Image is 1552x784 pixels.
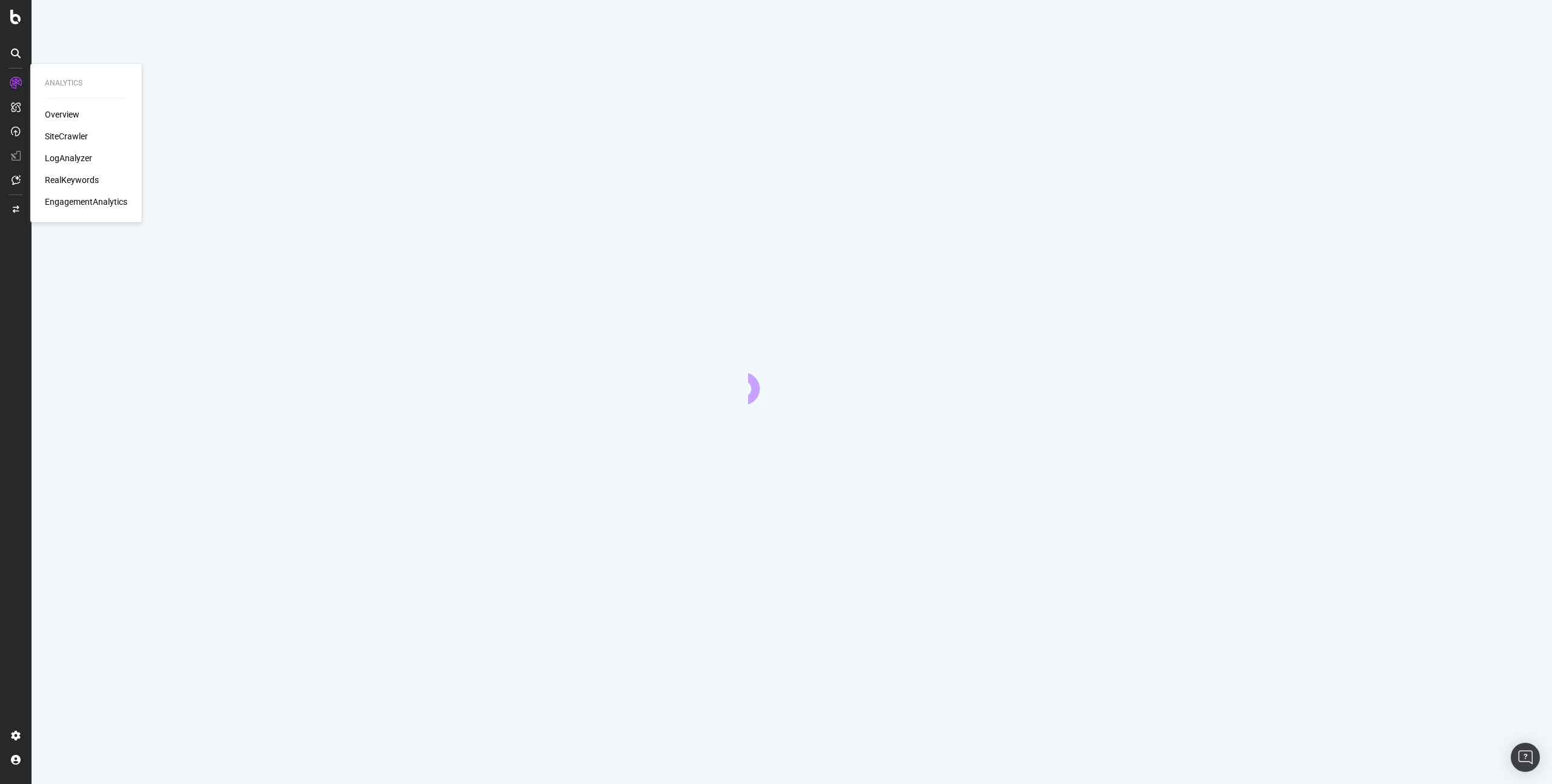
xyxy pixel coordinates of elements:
a: LogAnalyzer [45,152,92,164]
div: Analytics [45,78,127,88]
a: SiteCrawler [45,130,88,142]
div: animation [748,360,835,404]
div: Open Intercom Messenger [1511,743,1540,772]
a: Overview [45,108,79,121]
a: RealKeywords [45,174,99,186]
a: EngagementAnalytics [45,196,127,208]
